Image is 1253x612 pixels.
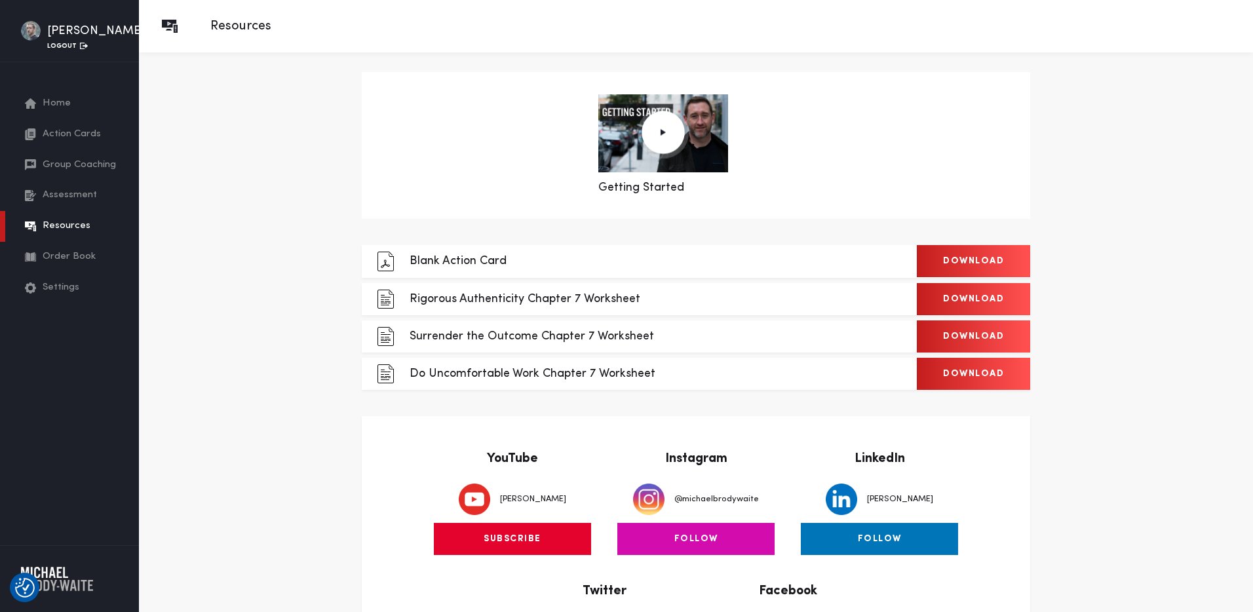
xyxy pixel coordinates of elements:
[25,211,119,242] a: Resources
[25,150,119,181] a: Group Coaching
[500,493,566,506] p: [PERSON_NAME]
[617,449,775,469] p: Instagram
[434,523,591,555] a: SUBSCRIBE
[709,581,866,601] p: Facebook
[43,188,97,203] span: Assessment
[526,581,683,601] p: Twitter
[47,22,145,40] div: [PERSON_NAME]
[43,250,96,265] span: Order Book
[867,493,933,506] p: [PERSON_NAME]
[917,283,1030,315] a: Download
[434,449,591,469] p: YouTube
[598,179,728,197] p: Getting Started
[47,43,88,49] a: Logout
[917,358,1030,390] a: Download
[43,127,101,142] span: Action Cards
[917,245,1030,277] a: Download
[21,21,41,41] img: Bitmap.png
[15,578,35,598] button: Consent Preferences
[801,449,958,469] p: LinkedIn
[25,88,119,119] a: Home
[197,16,271,36] p: Resources
[43,158,116,173] span: Group Coaching
[410,365,655,383] p: Do Uncomfortable Work Chapter 7 Worksheet
[25,242,119,273] a: Order Book
[15,578,35,598] img: Revisit consent button
[410,328,654,345] p: Surrender the Outcome Chapter 7 Worksheet
[25,180,119,211] a: Assessment
[25,273,119,303] a: Settings
[25,119,119,150] a: Action Cards
[43,96,71,111] span: Home
[617,523,775,555] a: FOLLOW
[410,290,640,308] p: Rigorous Authenticity Chapter 7 Worksheet
[43,219,90,234] span: Resources
[43,280,79,296] span: Settings
[917,320,1030,353] a: Download
[410,252,507,270] p: Blank Action Card
[674,493,759,506] p: @michaelbrodywaite
[801,523,958,555] a: FOLLOW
